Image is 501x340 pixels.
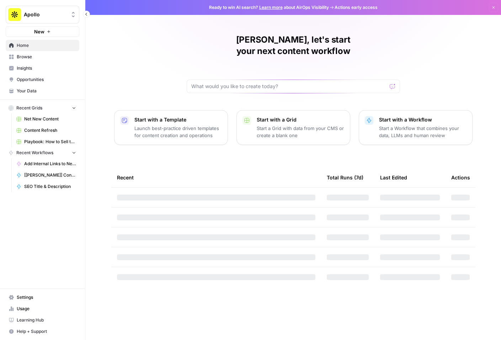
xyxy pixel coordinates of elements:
button: Start with a TemplateLaunch best-practice driven templates for content creation and operations [114,110,228,145]
div: Recent [117,168,315,187]
span: Actions early access [335,4,378,11]
span: Browse [17,54,76,60]
span: SEO Title & Description [24,183,76,190]
a: Learn more [259,5,283,10]
p: Launch best-practice driven templates for content creation and operations [134,125,222,139]
span: Help + Support [17,328,76,335]
span: Insights [17,65,76,71]
h1: [PERSON_NAME], let's start your next content workflow [187,34,400,57]
span: Your Data [17,88,76,94]
span: Content Refresh [24,127,76,134]
a: Usage [6,303,79,314]
button: Recent Workflows [6,147,79,158]
span: Net New Content [24,116,76,122]
span: Ready to win AI search? about AirOps Visibility [209,4,329,11]
span: Opportunities [17,76,76,83]
span: Apollo [24,11,67,18]
span: Add Internal Links to New Article [24,161,76,167]
img: Apollo Logo [8,8,21,21]
span: Home [17,42,76,49]
p: Start with a Grid [257,116,344,123]
a: SEO Title & Description [13,181,79,192]
p: Start with a Workflow [379,116,467,123]
span: Playbook: How to Sell to "X" Leads Grid [24,139,76,145]
a: Browse [6,51,79,63]
div: Actions [451,168,470,187]
a: Insights [6,63,79,74]
button: Recent Grids [6,103,79,113]
button: New [6,26,79,37]
button: Start with a WorkflowStart a Workflow that combines your data, LLMs and human review [359,110,473,145]
span: Recent Workflows [16,150,53,156]
button: Start with a GridStart a Grid with data from your CMS or create a blank one [236,110,350,145]
span: Recent Grids [16,105,42,111]
a: Home [6,40,79,51]
input: What would you like to create today? [191,83,387,90]
a: Opportunities [6,74,79,85]
a: [[PERSON_NAME]] Content Refresh [13,169,79,181]
a: Settings [6,292,79,303]
button: Workspace: Apollo [6,6,79,23]
p: Start with a Template [134,116,222,123]
a: Content Refresh [13,125,79,136]
a: Add Internal Links to New Article [13,158,79,169]
span: New [34,28,44,35]
span: Usage [17,306,76,312]
span: [[PERSON_NAME]] Content Refresh [24,172,76,178]
p: Start a Grid with data from your CMS or create a blank one [257,125,344,139]
a: Playbook: How to Sell to "X" Leads Grid [13,136,79,147]
div: Last Edited [380,168,407,187]
span: Learning Hub [17,317,76,323]
p: Start a Workflow that combines your data, LLMs and human review [379,125,467,139]
span: Settings [17,294,76,301]
div: Total Runs (7d) [327,168,363,187]
a: Learning Hub [6,314,79,326]
a: Your Data [6,85,79,97]
a: Net New Content [13,113,79,125]
button: Help + Support [6,326,79,337]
